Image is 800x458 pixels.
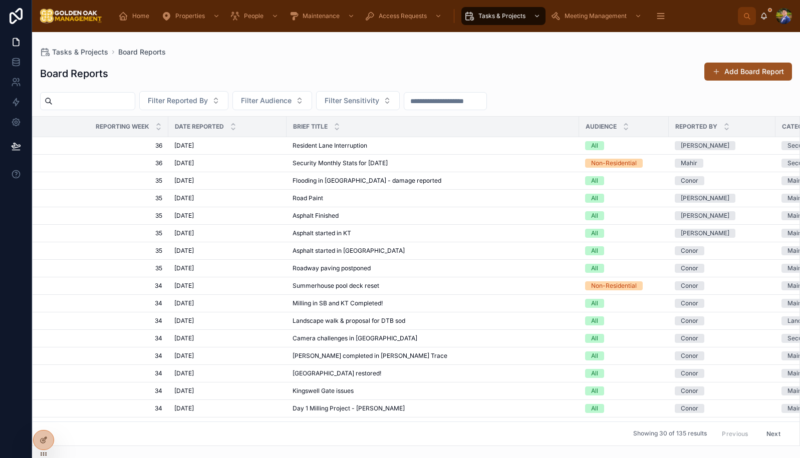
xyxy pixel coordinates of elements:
span: [PERSON_NAME] completed in [PERSON_NAME] Trace [293,352,447,360]
a: Kingswell Gate issues [293,387,573,395]
span: Reporting Week [96,123,149,131]
a: 36 [45,142,162,150]
button: Select Button [232,91,312,110]
a: 35 [45,194,162,202]
div: All [591,211,598,220]
a: Conor [675,316,769,325]
span: [DATE] [174,387,194,395]
a: All [585,229,663,238]
a: Summerhouse pool deck reset [293,282,573,290]
span: Filter Sensitivity [325,96,379,106]
span: Landscape walk & proposal for DTB sod [293,317,405,325]
span: 34 [45,404,162,412]
a: [DATE] [174,177,281,185]
a: 35 [45,247,162,255]
a: All [585,351,663,360]
div: All [591,229,598,238]
div: All [591,334,598,343]
a: All [585,264,663,273]
a: Conor [675,386,769,395]
a: Tasks & Projects [40,47,108,57]
span: [DATE] [174,247,194,255]
span: People [244,12,263,20]
span: Summerhouse pool deck reset [293,282,379,290]
a: Flooding in [GEOGRAPHIC_DATA] - damage reported [293,177,573,185]
div: All [591,316,598,325]
a: Access Requests [362,7,447,25]
a: Non-Residential [585,159,663,168]
a: [DATE] [174,334,281,342]
div: Conor [681,351,698,360]
button: Add Board Report [704,63,792,81]
a: Landscape walk & proposal for DTB sod [293,317,573,325]
span: 35 [45,177,162,185]
div: Conor [681,386,698,395]
a: [DATE] [174,229,281,237]
a: 35 [45,264,162,272]
a: Mahir [675,159,769,168]
div: Non-Residential [591,281,637,290]
span: 34 [45,334,162,342]
button: Next [759,426,787,441]
span: [DATE] [174,159,194,167]
img: App logo [40,8,102,24]
div: [PERSON_NAME] [681,141,729,150]
a: 34 [45,317,162,325]
button: Select Button [139,91,228,110]
span: [DATE] [174,194,194,202]
a: People [227,7,284,25]
span: 36 [45,159,162,167]
span: [GEOGRAPHIC_DATA] restored! [293,369,381,377]
span: Camera challenges in [GEOGRAPHIC_DATA] [293,334,417,342]
div: All [591,404,598,413]
a: 35 [45,212,162,220]
div: All [591,141,598,150]
div: All [591,386,598,395]
span: [DATE] [174,177,194,185]
span: Day 1 Milling Project - [PERSON_NAME] [293,404,405,412]
a: Properties [158,7,225,25]
a: Conor [675,334,769,343]
div: All [591,194,598,203]
span: Board Reports [118,47,166,57]
span: Showing 30 of 135 results [633,430,707,438]
a: Conor [675,246,769,255]
div: Non-Residential [591,159,637,168]
div: All [591,369,598,378]
a: [DATE] [174,387,281,395]
span: [DATE] [174,352,194,360]
a: [DATE] [174,352,281,360]
span: Asphalt Finished [293,212,339,220]
span: Flooding in [GEOGRAPHIC_DATA] - damage reported [293,177,441,185]
a: All [585,386,663,395]
a: All [585,404,663,413]
button: Select Button [316,91,400,110]
span: Asphalt started in KT [293,229,351,237]
span: [DATE] [174,282,194,290]
a: 34 [45,282,162,290]
div: scrollable content [110,5,738,27]
h1: Board Reports [40,67,108,81]
a: 34 [45,299,162,307]
div: All [591,299,598,308]
a: Conor [675,369,769,378]
a: [DATE] [174,247,281,255]
span: [DATE] [174,264,194,272]
span: Security Monthly Stats for [DATE] [293,159,388,167]
a: [DATE] [174,159,281,167]
div: Conor [681,246,698,255]
a: Conor [675,299,769,308]
span: Brief Title [293,123,328,131]
a: Maintenance [286,7,360,25]
a: Conor [675,351,769,360]
a: 34 [45,369,162,377]
a: All [585,246,663,255]
a: [DATE] [174,212,281,220]
span: [DATE] [174,317,194,325]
